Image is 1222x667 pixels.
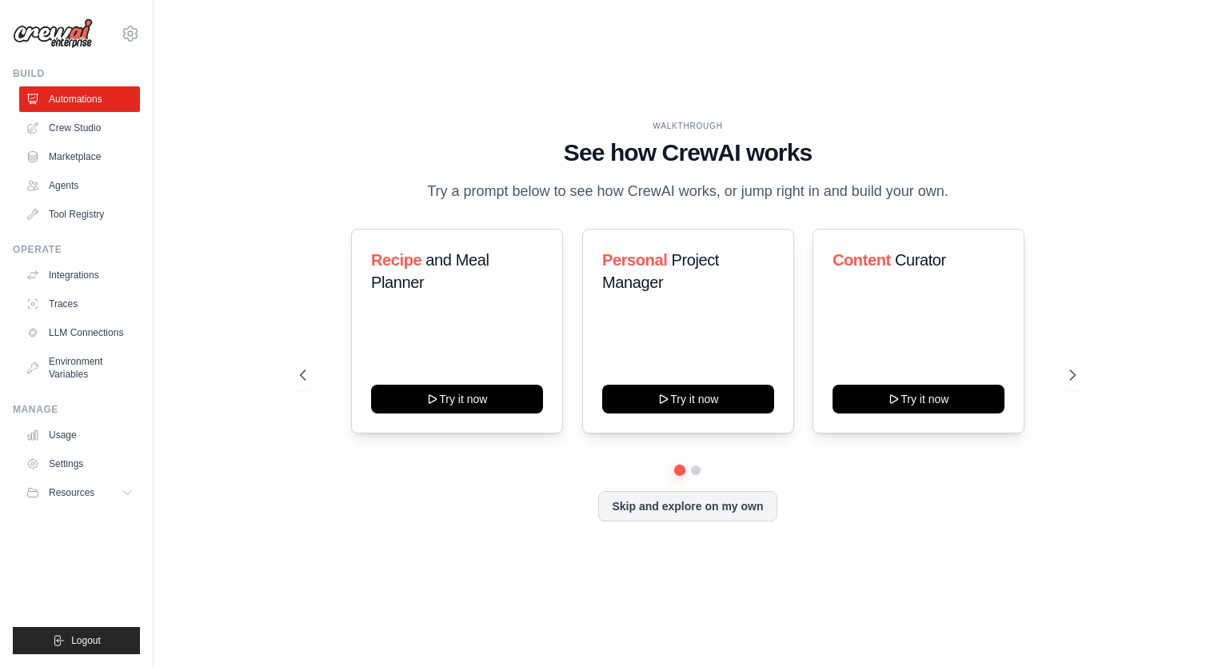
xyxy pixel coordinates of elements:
button: Resources [19,480,140,505]
button: Logout [13,627,140,654]
a: Automations [19,86,140,112]
span: Personal [602,251,667,269]
span: Project Manager [602,251,719,291]
a: Crew Studio [19,115,140,141]
a: Traces [19,291,140,317]
a: Marketplace [19,144,140,170]
a: Settings [19,451,140,477]
span: Content [833,251,891,269]
button: Try it now [602,385,774,413]
a: LLM Connections [19,320,140,345]
a: Agents [19,173,140,198]
h1: See how CrewAI works [300,138,1076,167]
span: Recipe [371,251,421,269]
a: Usage [19,422,140,448]
div: Operate [13,243,140,256]
span: Resources [49,486,94,499]
img: Logo [13,18,93,49]
div: Manage [13,403,140,416]
span: and Meal Planner [371,251,489,291]
span: Logout [71,634,101,647]
button: Try it now [371,385,543,413]
a: Environment Variables [19,349,140,387]
button: Skip and explore on my own [598,491,777,521]
div: WALKTHROUGH [300,120,1076,132]
a: Tool Registry [19,202,140,227]
p: Try a prompt below to see how CrewAI works, or jump right in and build your own. [419,180,956,203]
span: Curator [895,251,946,269]
button: Try it now [833,385,1004,413]
a: Integrations [19,262,140,288]
div: Build [13,67,140,80]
